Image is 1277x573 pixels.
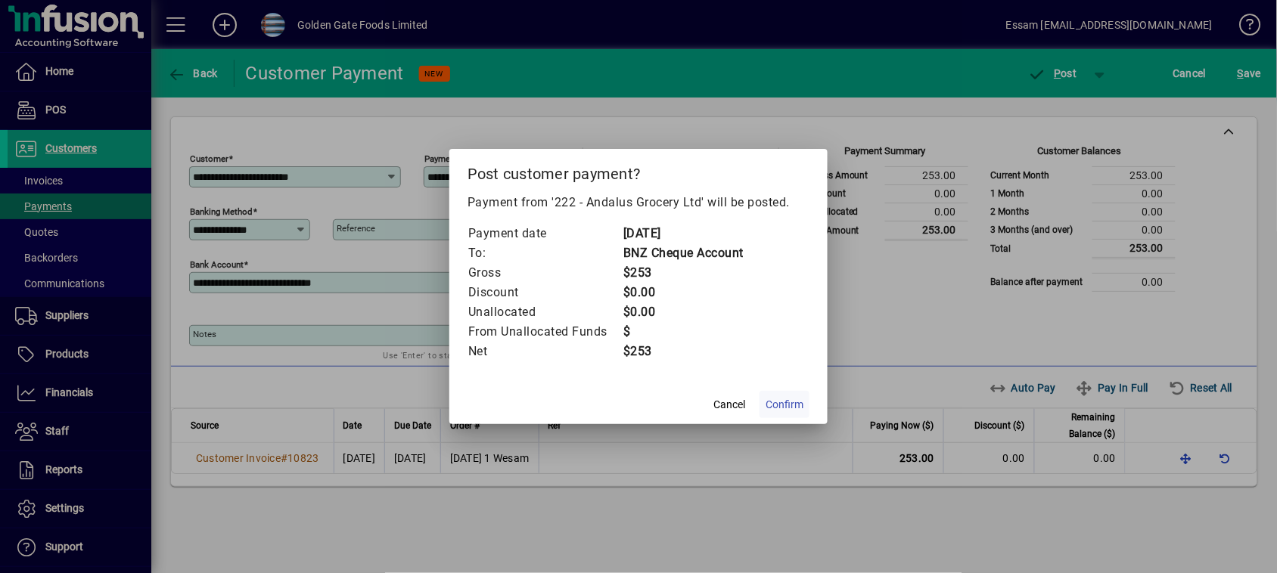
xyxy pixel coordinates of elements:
button: Cancel [705,391,753,418]
td: Payment date [468,224,623,243]
td: $253 [623,263,744,283]
span: Confirm [766,397,803,413]
td: $0.00 [623,283,744,302]
td: $ [623,322,744,342]
td: BNZ Cheque Account [623,243,744,263]
td: Gross [468,263,623,283]
td: [DATE] [623,224,744,243]
td: Unallocated [468,302,623,322]
td: $0.00 [623,302,744,322]
td: From Unallocated Funds [468,322,623,342]
td: Net [468,342,623,361]
span: Cancel [713,397,745,413]
td: To: [468,243,623,263]
button: Confirm [760,391,809,418]
td: Discount [468,283,623,302]
p: Payment from '222 - Andalus Grocery Ltd' will be posted. [468,194,809,212]
td: $253 [623,342,744,361]
h2: Post customer payment? [449,149,828,193]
